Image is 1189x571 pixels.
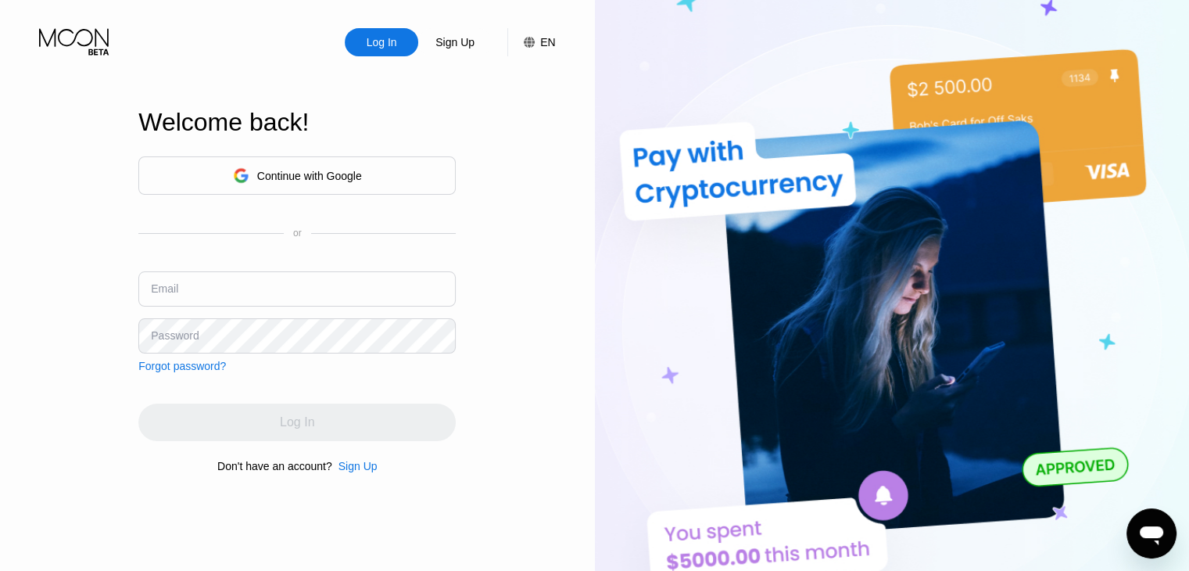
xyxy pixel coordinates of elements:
div: Sign Up [338,460,378,472]
iframe: Button to launch messaging window [1126,508,1176,558]
div: Forgot password? [138,360,226,372]
div: Email [151,282,178,295]
div: Continue with Google [257,170,362,182]
div: EN [540,36,555,48]
div: Sign Up [332,460,378,472]
div: Log In [365,34,399,50]
div: Continue with Google [138,156,456,195]
div: Log In [345,28,418,56]
div: Sign Up [434,34,476,50]
div: or [293,228,302,239]
div: Sign Up [418,28,492,56]
div: EN [507,28,555,56]
div: Welcome back! [138,108,456,137]
div: Don't have an account? [217,460,332,472]
div: Password [151,329,199,342]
